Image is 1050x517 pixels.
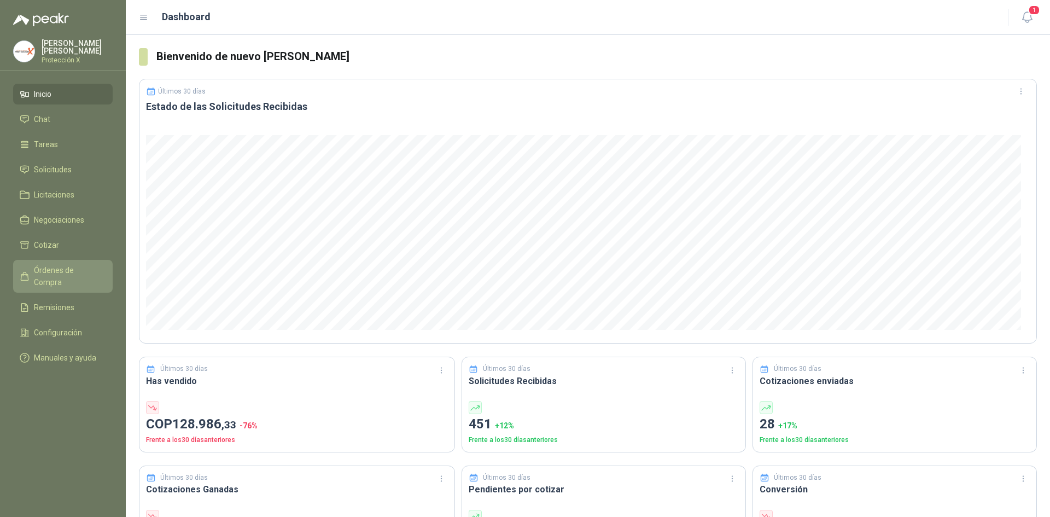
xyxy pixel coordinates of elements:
[13,210,113,230] a: Negociaciones
[469,435,739,445] p: Frente a los 30 días anteriores
[160,473,208,483] p: Últimos 30 días
[760,414,1030,435] p: 28
[14,41,34,62] img: Company Logo
[146,435,448,445] p: Frente a los 30 días anteriores
[13,347,113,368] a: Manuales y ayuda
[13,84,113,104] a: Inicio
[34,301,74,313] span: Remisiones
[13,260,113,293] a: Órdenes de Compra
[146,100,1030,113] h3: Estado de las Solicitudes Recibidas
[158,88,206,95] p: Últimos 30 días
[34,352,96,364] span: Manuales y ayuda
[13,184,113,205] a: Licitaciones
[34,189,74,201] span: Licitaciones
[34,88,51,100] span: Inicio
[483,364,530,374] p: Últimos 30 días
[760,374,1030,388] h3: Cotizaciones enviadas
[34,164,72,176] span: Solicitudes
[160,364,208,374] p: Últimos 30 días
[13,134,113,155] a: Tareas
[34,214,84,226] span: Negociaciones
[469,483,739,496] h3: Pendientes por cotizar
[13,109,113,130] a: Chat
[221,419,236,431] span: ,33
[34,113,50,125] span: Chat
[13,297,113,318] a: Remisiones
[34,327,82,339] span: Configuración
[13,13,69,26] img: Logo peakr
[469,414,739,435] p: 451
[156,48,1037,65] h3: Bienvenido de nuevo [PERSON_NAME]
[34,138,58,150] span: Tareas
[469,374,739,388] h3: Solicitudes Recibidas
[774,364,821,374] p: Últimos 30 días
[778,421,797,430] span: + 17 %
[1017,8,1037,27] button: 1
[483,473,530,483] p: Últimos 30 días
[760,435,1030,445] p: Frente a los 30 días anteriores
[42,39,113,55] p: [PERSON_NAME] [PERSON_NAME]
[172,416,236,432] span: 128.986
[146,414,448,435] p: COP
[42,57,113,63] p: Protección X
[146,374,448,388] h3: Has vendido
[13,159,113,180] a: Solicitudes
[162,9,211,25] h1: Dashboard
[34,239,59,251] span: Cotizar
[760,483,1030,496] h3: Conversión
[1028,5,1040,15] span: 1
[13,235,113,255] a: Cotizar
[146,483,448,496] h3: Cotizaciones Ganadas
[13,322,113,343] a: Configuración
[34,264,102,288] span: Órdenes de Compra
[495,421,514,430] span: + 12 %
[240,421,258,430] span: -76 %
[774,473,821,483] p: Últimos 30 días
